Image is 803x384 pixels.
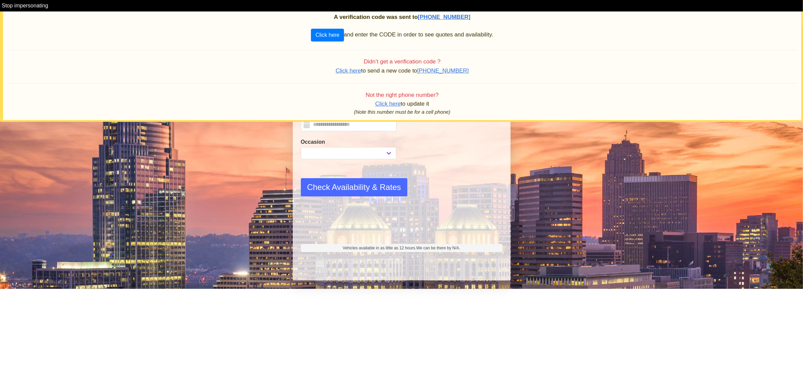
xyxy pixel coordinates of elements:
[301,178,407,196] button: Check Availability & Rates
[307,181,401,193] span: Check Availability & Rates
[343,245,460,251] span: Vehicles available in as little as 12 hours.
[7,67,797,75] p: to send a new code to
[375,101,401,107] span: Click here
[7,100,797,108] p: to update it
[301,138,397,146] label: Occasion
[354,109,451,115] i: (Note this number must be for a cell phone)
[7,29,797,42] p: and enter the CODE in order to see quotes and availability.
[7,92,797,99] h4: Not the right phone number?
[7,14,797,21] h2: A verification code was sent to
[7,58,797,65] h4: Didn’t get a verification code ?
[336,67,361,74] span: Click here
[418,14,470,20] span: [PHONE_NUMBER]
[311,29,344,42] button: Click here
[2,3,48,8] a: Stop impersonating
[416,246,460,250] span: We can be there by N/A.
[417,67,469,74] span: [PHONE_NUMBER]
